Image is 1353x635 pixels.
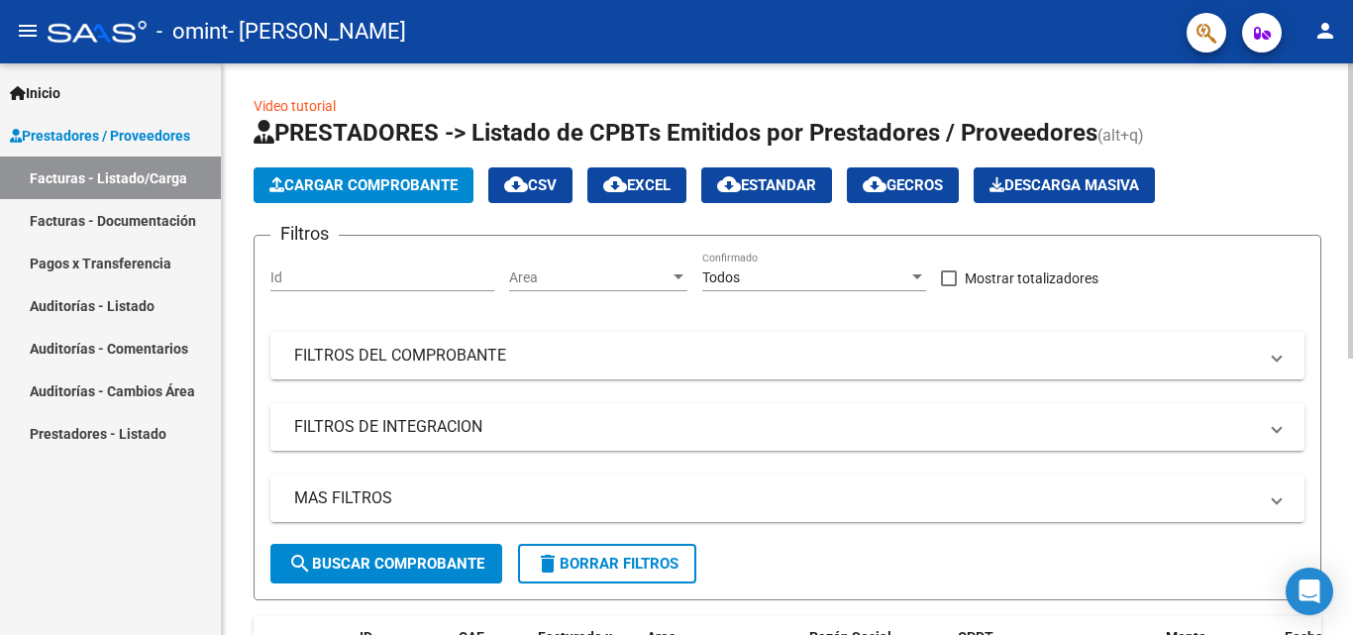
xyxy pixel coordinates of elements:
span: EXCEL [603,176,671,194]
span: Buscar Comprobante [288,555,484,573]
span: CSV [504,176,557,194]
span: Descarga Masiva [989,176,1139,194]
button: Cargar Comprobante [254,167,473,203]
mat-panel-title: FILTROS DEL COMPROBANTE [294,345,1257,367]
h3: Filtros [270,220,339,248]
button: Estandar [701,167,832,203]
mat-icon: person [1313,19,1337,43]
button: CSV [488,167,572,203]
button: EXCEL [587,167,686,203]
a: Video tutorial [254,98,336,114]
span: Estandar [717,176,816,194]
span: - omint [156,10,228,53]
span: Gecros [863,176,943,194]
button: Descarga Masiva [974,167,1155,203]
span: Inicio [10,82,60,104]
mat-icon: cloud_download [863,172,886,196]
mat-icon: cloud_download [504,172,528,196]
button: Buscar Comprobante [270,544,502,583]
div: Open Intercom Messenger [1286,568,1333,615]
mat-expansion-panel-header: FILTROS DEL COMPROBANTE [270,332,1304,379]
span: Mostrar totalizadores [965,266,1098,290]
span: Prestadores / Proveedores [10,125,190,147]
mat-icon: delete [536,552,560,576]
app-download-masive: Descarga masiva de comprobantes (adjuntos) [974,167,1155,203]
span: Todos [702,269,740,285]
span: (alt+q) [1097,126,1144,145]
span: Area [509,269,670,286]
mat-expansion-panel-header: FILTROS DE INTEGRACION [270,403,1304,451]
mat-icon: cloud_download [603,172,627,196]
mat-icon: search [288,552,312,576]
mat-expansion-panel-header: MAS FILTROS [270,475,1304,522]
span: PRESTADORES -> Listado de CPBTs Emitidos por Prestadores / Proveedores [254,119,1097,147]
mat-icon: menu [16,19,40,43]
mat-icon: cloud_download [717,172,741,196]
mat-panel-title: FILTROS DE INTEGRACION [294,416,1257,438]
mat-panel-title: MAS FILTROS [294,487,1257,509]
span: Cargar Comprobante [269,176,458,194]
button: Borrar Filtros [518,544,696,583]
span: - [PERSON_NAME] [228,10,406,53]
button: Gecros [847,167,959,203]
span: Borrar Filtros [536,555,678,573]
